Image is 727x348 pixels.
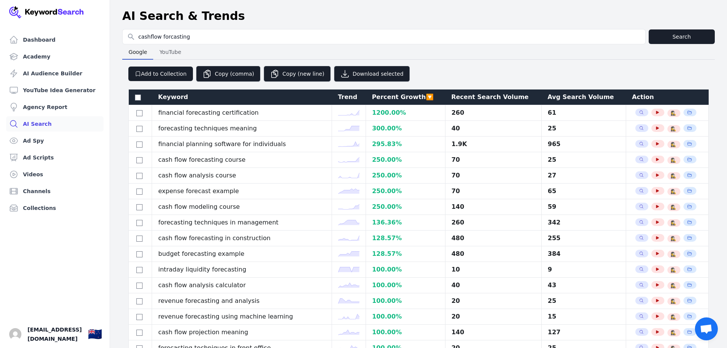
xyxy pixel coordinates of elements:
div: 25 [548,155,620,164]
td: cash flow forecasting in construction [152,231,332,246]
div: 43 [548,281,620,290]
div: 136.36 % [372,218,439,227]
div: 1200.00 % [372,108,439,117]
td: expense forecast example [152,184,332,199]
td: intraday liquidity forecasting [152,262,332,278]
button: 🕵️‍♀️ [670,126,677,132]
div: 40 [452,281,535,290]
a: Collections [6,200,104,216]
a: Agency Report [6,99,104,115]
a: Ad Spy [6,133,104,148]
a: Open chat [695,317,718,340]
span: 🕵️‍♀️ [670,330,676,336]
button: 🕵️‍♀️ [670,267,677,273]
button: 🕵️‍♀️ [670,314,677,320]
td: budget forecasting example [152,246,332,262]
button: Search [649,29,715,44]
button: 🕵️‍♀️ [670,283,677,289]
div: 40 [452,124,535,133]
div: 965 [548,140,620,149]
div: 15 [548,312,620,321]
div: 255 [548,234,620,243]
button: 🕵️‍♀️ [670,141,677,148]
button: 🕵️‍♀️ [670,298,677,304]
div: 127 [548,328,620,337]
span: 🕵️‍♀️ [670,157,676,163]
div: 10 [452,265,535,274]
button: 🕵️‍♀️ [670,204,677,210]
td: cash flow forecasting course [152,152,332,168]
div: Percent Growth 🔽 [372,93,439,102]
button: 🕵️‍♀️ [670,236,677,242]
input: Search [123,29,645,44]
button: Download selected [334,66,410,82]
div: 250.00 % [372,155,439,164]
div: 384 [548,249,620,259]
div: Trend [338,93,359,102]
span: YouTube [156,47,184,57]
button: 🕵️‍♀️ [670,220,677,226]
td: financial planning software for individuals [152,137,332,152]
button: 🕵️‍♀️ [670,189,677,195]
a: Dashboard [6,32,104,47]
td: financial forecasting certification [152,105,332,121]
a: Ad Scripts [6,150,104,165]
div: 342 [548,218,620,227]
a: AI Audience Builder [6,66,104,81]
div: 100.00 % [372,265,439,274]
button: 🕵️‍♀️ [670,110,677,116]
button: 🕵️‍♀️ [670,173,677,179]
div: Recent Search Volume [451,93,535,102]
a: Videos [6,167,104,182]
div: 61 [548,108,620,117]
div: 9 [548,265,620,274]
div: 100.00 % [372,312,439,321]
div: 27 [548,171,620,180]
button: Copy (new line) [264,66,331,82]
div: 140 [452,202,535,211]
div: 70 [452,187,535,196]
span: 🕵️‍♀️ [670,251,676,257]
div: 70 [452,155,535,164]
div: 300.00 % [372,124,439,133]
div: 295.83 % [372,140,439,149]
div: 20 [452,312,535,321]
div: 20 [452,296,535,306]
div: 70 [452,171,535,180]
div: 140 [452,328,535,337]
td: revenue forecasting and analysis [152,293,332,309]
td: cash flow projection meaning [152,325,332,340]
div: 250.00 % [372,171,439,180]
span: Google [125,47,150,57]
button: Add to Collection [128,67,193,81]
div: 480 [452,249,535,259]
img: Your Company [9,6,84,18]
div: 25 [548,296,620,306]
div: 250.00 % [372,202,439,211]
div: 1.9K [452,140,535,149]
div: 128.57 % [372,249,439,259]
h1: AI Search & Trends [122,9,245,23]
div: 100.00 % [372,328,439,337]
a: Channels [6,184,104,199]
span: [EMAIL_ADDRESS][DOMAIN_NAME] [28,325,82,343]
div: 🇳🇿 [88,327,102,341]
div: 25 [548,124,620,133]
div: 260 [452,108,535,117]
div: 59 [548,202,620,211]
a: Academy [6,49,104,64]
td: forecasting techniques in management [152,215,332,231]
a: YouTube Idea Generator [6,83,104,98]
td: revenue forecasting using machine learning [152,309,332,325]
